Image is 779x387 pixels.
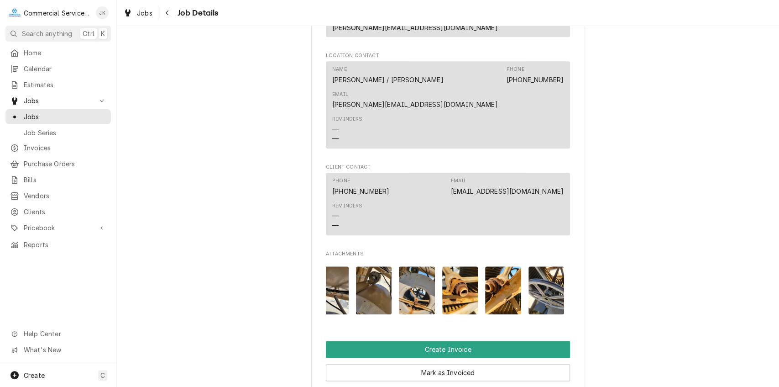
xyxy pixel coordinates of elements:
div: Phone [332,177,350,185]
a: Vendors [5,188,111,203]
div: Phone [507,66,524,73]
a: Job Series [5,125,111,140]
img: 8h2PEthSR0W7eN5MJ1Yn [313,266,349,314]
a: Go to Jobs [5,93,111,108]
img: ESaoLKKJTY6kyTuxaJVJ [485,266,521,314]
div: Name [332,66,444,84]
span: Job Series [24,128,106,138]
div: Name [332,66,347,73]
a: Jobs [120,5,156,21]
span: K [101,29,105,38]
a: Estimates [5,77,111,92]
div: — [332,124,339,134]
span: Bills [24,175,106,185]
span: Estimates [24,80,106,90]
img: 7VuZqjiAR8abDwQoi4hp [399,266,435,314]
button: Create Invoice [326,341,570,358]
span: What's New [24,345,105,355]
a: [PERSON_NAME][EMAIL_ADDRESS][DOMAIN_NAME] [332,24,498,32]
button: Mark as Invoiced [326,364,570,381]
div: Email [332,91,498,109]
span: C [100,371,105,380]
div: Reminders [332,116,362,123]
div: Phone [507,66,564,84]
div: JK [96,6,109,19]
span: Vendors [24,191,106,201]
button: Search anythingCtrlK [5,26,111,42]
div: Phone [332,177,389,196]
span: Create [24,371,45,379]
a: Calendar [5,61,111,76]
span: Pricebook [24,223,93,233]
span: Client Contact [326,164,570,171]
img: cgWhAxNiS36jgeNq5Qqk [528,266,565,314]
a: [PHONE_NUMBER] [507,76,564,84]
a: [PERSON_NAME][EMAIL_ADDRESS][DOMAIN_NAME] [332,101,498,108]
span: Search anything [22,29,72,38]
div: Reminders [332,202,362,210]
div: C [8,6,21,19]
a: Invoices [5,140,111,155]
span: Ctrl [83,29,94,38]
span: Attachments [326,259,570,322]
div: Contact [326,61,570,148]
a: Bills [5,172,111,187]
span: Home [24,48,106,58]
div: Button Group Row [326,341,570,358]
div: Button Group Row [326,358,570,381]
span: Clients [24,207,106,217]
div: Commercial Service Co. [24,8,91,18]
span: Jobs [24,96,93,106]
div: Location Contact [326,52,570,152]
img: GIIqeXtFQLipHvnGNCNf [356,266,392,314]
div: — [332,221,339,230]
a: Reports [5,237,111,252]
span: Invoices [24,143,106,153]
div: Reminders [332,116,362,143]
div: Commercial Service Co.'s Avatar [8,6,21,19]
div: — [332,134,339,143]
a: Go to Pricebook [5,220,111,235]
div: Location Contact List [326,61,570,153]
div: Reminders [332,202,362,230]
a: Home [5,45,111,60]
a: Purchase Orders [5,156,111,171]
div: Email [332,91,348,98]
a: Jobs [5,109,111,124]
span: Purchase Orders [24,159,106,169]
span: Jobs [137,8,152,18]
span: Reports [24,240,106,249]
a: [PHONE_NUMBER] [332,187,389,195]
div: John Key's Avatar [96,6,109,19]
div: — [332,211,339,221]
a: Go to Help Center [5,326,111,341]
span: Help Center [24,329,105,339]
a: Clients [5,204,111,219]
span: Calendar [24,64,106,74]
button: Navigate back [160,5,175,20]
div: Attachments [326,250,570,322]
div: Email [451,177,564,196]
a: Go to What's New [5,342,111,357]
img: OcpmfxiUS3SQVRWpUdHJ [442,266,478,314]
span: Attachments [326,250,570,258]
span: Location Contact [326,52,570,59]
div: Contact [326,173,570,235]
span: Job Details [175,7,219,19]
a: [EMAIL_ADDRESS][DOMAIN_NAME] [451,187,564,195]
div: [PERSON_NAME] / [PERSON_NAME] [332,75,444,85]
div: Client Contact [326,164,570,239]
div: Email [451,177,467,185]
span: Jobs [24,112,106,122]
div: Client Contact List [326,173,570,239]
